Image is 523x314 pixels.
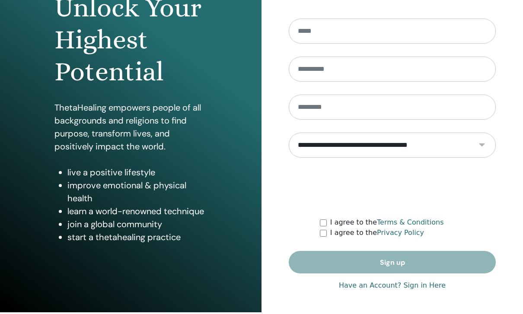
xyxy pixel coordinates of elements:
a: Privacy Policy [377,230,424,238]
a: Have an Account? Sign in Here [339,282,446,292]
label: I agree to the [330,219,444,229]
label: I agree to the [330,229,424,240]
p: ThetaHealing empowers people of all backgrounds and religions to find purpose, transform lives, a... [54,103,207,155]
iframe: reCAPTCHA [327,172,458,206]
li: learn a world-renowned technique [67,206,207,219]
li: improve emotional & physical health [67,181,207,206]
li: join a global community [67,219,207,232]
li: start a thetahealing practice [67,232,207,245]
a: Terms & Conditions [377,220,443,228]
li: live a positive lifestyle [67,168,207,181]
